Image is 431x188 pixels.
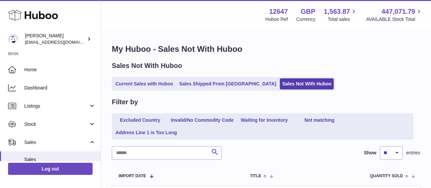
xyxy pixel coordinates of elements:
[406,150,420,156] span: entries
[366,7,423,23] a: 447,071.79 AVAILABLE Stock Total
[364,150,376,156] label: Show
[24,67,96,73] span: Home
[296,16,316,23] div: Currency
[237,115,291,126] a: Waiting for Inventory
[265,16,288,23] div: Huboo Ref
[113,127,179,138] a: Address Line 1 is Too Long
[119,174,146,178] span: Import date
[370,174,403,178] span: Quantity Sold
[24,103,89,109] span: Listings
[113,115,167,126] a: Excluded Country
[113,78,175,89] a: Current Sales with Huboo
[24,85,96,91] span: Dashboard
[112,61,182,70] h2: Sales Not With Huboo
[168,115,236,126] a: Invalid/No Commodity Code
[24,139,89,146] span: Sales
[24,121,89,127] span: Stock
[25,39,99,45] span: [EMAIL_ADDRESS][DOMAIN_NAME]
[250,174,261,178] span: Title
[324,7,350,16] span: 1,563.87
[293,115,346,126] a: Not matching
[366,16,423,23] span: AVAILABLE Stock Total
[301,7,315,16] strong: GBP
[328,16,358,23] span: Total sales
[25,33,86,45] div: [PERSON_NAME]
[112,44,420,54] h1: My Huboo - Sales Not With Huboo
[112,98,138,107] h2: Filter by
[324,7,358,23] a: 1,563.87 Total sales
[269,7,288,16] strong: 12647
[382,7,415,16] span: 447,071.79
[24,156,96,163] span: Sales
[8,163,93,175] a: Log out
[280,78,334,89] a: Sales Not With Huboo
[8,34,18,44] img: internalAdmin-12647@internal.huboo.com
[177,78,278,89] a: Sales Shipped From [GEOGRAPHIC_DATA]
